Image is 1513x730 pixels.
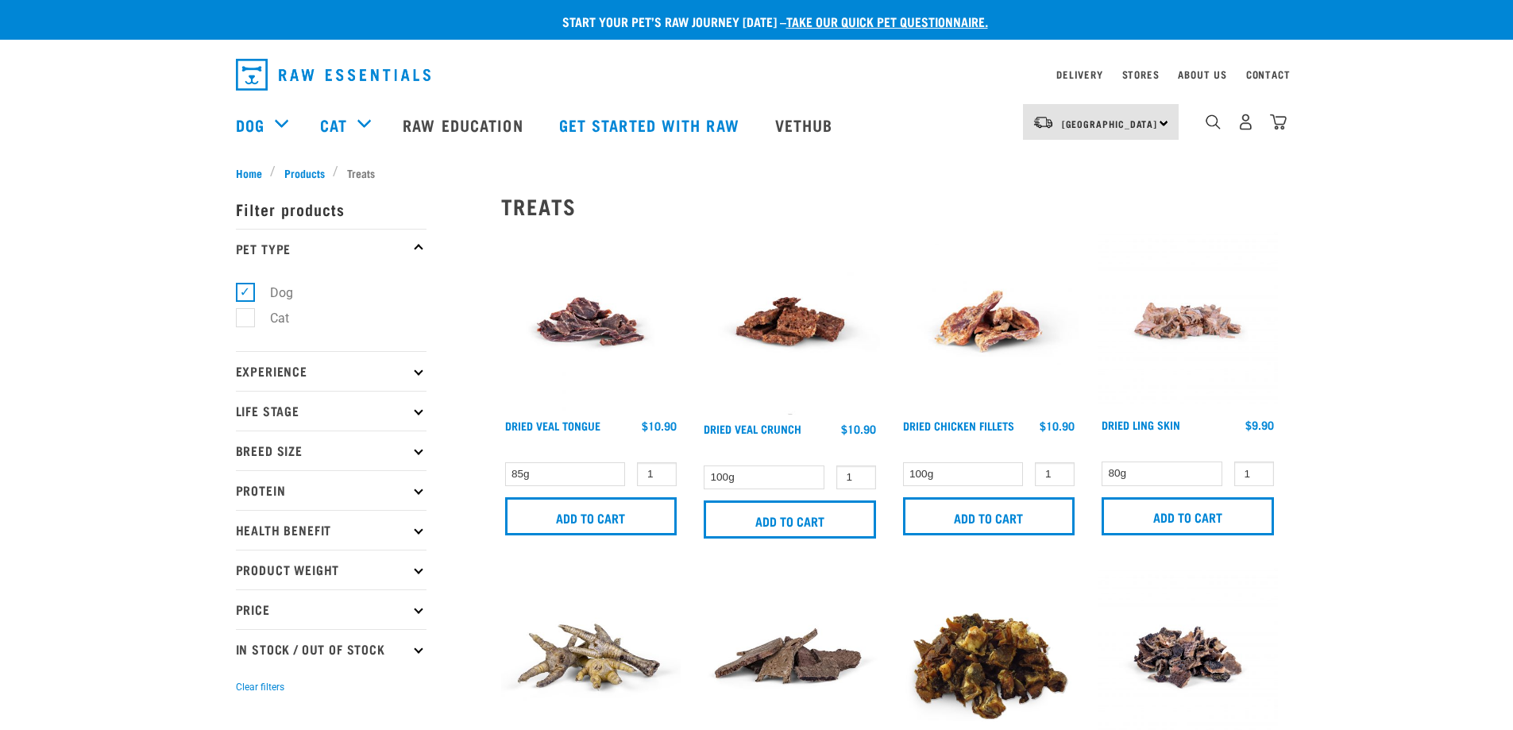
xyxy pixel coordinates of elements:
[543,93,759,156] a: Get started with Raw
[236,431,426,470] p: Breed Size
[236,391,426,431] p: Life Stage
[236,550,426,589] p: Product Weight
[704,500,876,539] input: Add to cart
[276,164,333,181] a: Products
[1122,71,1160,77] a: Stores
[841,423,876,435] div: $10.90
[759,93,853,156] a: Vethub
[501,231,681,411] img: Veal tongue
[245,283,299,303] label: Dog
[236,510,426,550] p: Health Benefit
[236,589,426,629] p: Price
[223,52,1291,97] nav: dropdown navigation
[1056,71,1102,77] a: Delivery
[236,351,426,391] p: Experience
[236,680,284,694] button: Clear filters
[1102,422,1180,427] a: Dried Ling Skin
[1245,419,1274,431] div: $9.90
[1246,71,1291,77] a: Contact
[899,231,1079,411] img: Chicken fillets
[236,113,264,137] a: Dog
[700,231,880,415] img: Veal Crunch
[505,423,600,428] a: Dried Veal Tongue
[1035,462,1075,487] input: 1
[836,465,876,490] input: 1
[505,497,677,535] input: Add to cart
[1206,114,1221,129] img: home-icon-1@2x.png
[236,629,426,669] p: In Stock / Out Of Stock
[1032,115,1054,129] img: van-moving.png
[1237,114,1254,130] img: user.png
[236,164,271,181] a: Home
[1234,462,1274,486] input: 1
[245,308,295,328] label: Cat
[236,59,430,91] img: Raw Essentials Logo
[1062,121,1158,126] span: [GEOGRAPHIC_DATA]
[903,423,1014,428] a: Dried Chicken Fillets
[236,189,426,229] p: Filter products
[637,462,677,487] input: 1
[1178,71,1226,77] a: About Us
[320,113,347,137] a: Cat
[501,194,1278,218] h2: Treats
[1102,497,1274,535] input: Add to cart
[387,93,542,156] a: Raw Education
[236,470,426,510] p: Protein
[284,164,325,181] span: Products
[236,164,262,181] span: Home
[704,426,801,431] a: Dried Veal Crunch
[236,164,1278,181] nav: breadcrumbs
[903,497,1075,535] input: Add to cart
[1270,114,1287,130] img: home-icon@2x.png
[786,17,988,25] a: take our quick pet questionnaire.
[1040,419,1075,432] div: $10.90
[1098,231,1278,411] img: Dried Ling Skin 1701
[642,419,677,432] div: $10.90
[236,229,426,268] p: Pet Type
